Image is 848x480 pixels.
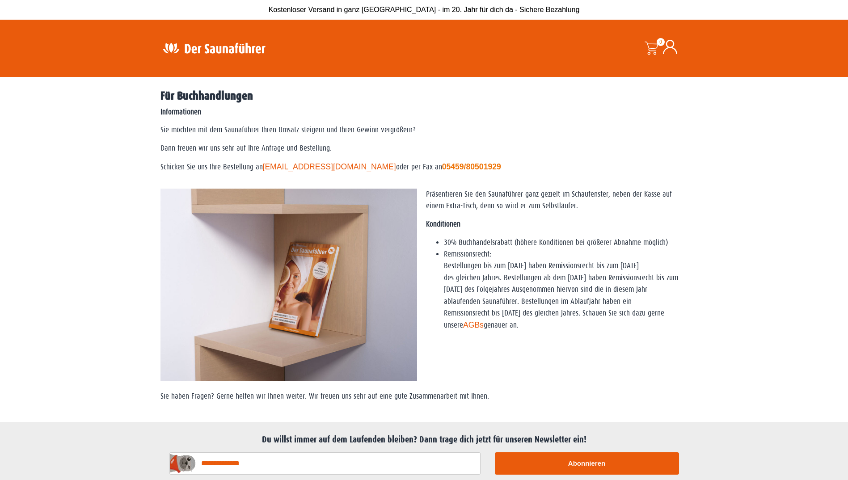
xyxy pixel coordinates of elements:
a: [EMAIL_ADDRESS][DOMAIN_NAME] [263,162,396,171]
span: 0 [657,38,665,46]
span: Informationen [160,108,201,116]
p: Sie möchten mit dem Saunaführer Ihren Umsatz steigern und Ihren Gewinn vergrößern? [160,124,688,136]
p: Dann freuen wir uns sehr auf Ihre Anfrage und Bestellung. [160,143,688,154]
a: AGBs [463,320,484,329]
p: Sie haben Fragen? Gerne helfen wir Ihnen weiter. Wir freuen uns sehr auf eine gute Zusammenarbeit... [160,391,688,402]
strong: Konditionen [426,220,460,228]
li: Remissionsrecht: Bestellungen bis zum [DATE] haben Remissionsrecht bis zum [DATE] des gleichen Ja... [444,248,685,332]
p: Präsentieren Sie den Saunaführer ganz gezielt im Schaufenster, neben der Kasse auf einem Extra-Ti... [426,189,685,212]
button: Abonnieren [495,452,679,475]
li: 30% Buchhandelsrabatt (höhere Konditionen bei größerer Abnahme möglich) [444,237,685,248]
h2: Für Buchhandlungen [160,90,688,102]
h2: Du willst immer auf dem Laufenden bleiben? Dann trage dich jetzt für unseren Newsletter ein! [160,434,688,445]
p: Schicken Sie uns Ihre Bestellung an oder per Fax an [160,161,688,173]
span: Kostenloser Versand in ganz [GEOGRAPHIC_DATA] - im 20. Jahr für dich da - Sichere Bezahlung [269,6,580,13]
a: 05459/80501929 [442,162,501,171]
